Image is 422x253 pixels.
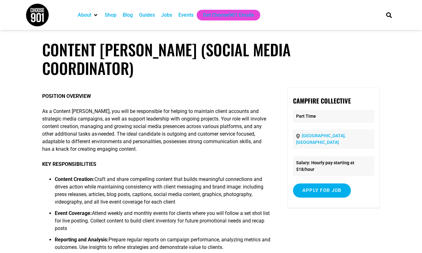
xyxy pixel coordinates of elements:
strong: POSITION OVERVIEW [42,93,91,99]
div: Search [384,10,394,20]
input: Apply for job [293,183,351,198]
a: About [78,11,91,19]
nav: Main nav [75,10,375,20]
strong: KEY RESPONSIBILITIES [42,161,96,167]
li: Attend weekly and monthly events for clients where you will follow a set shot list for live posti... [55,210,271,236]
strong: Campfire Collective [293,96,351,105]
a: Shop [105,11,116,19]
a: Jobs [161,11,172,19]
a: Events [178,11,194,19]
a: Blog [123,11,133,19]
p: Part Time [293,110,374,123]
a: Guides [139,11,155,19]
p: As a Content [PERSON_NAME], you will be responsible for helping to maintain client accounts and s... [42,108,271,153]
strong: Event Coverage: [55,210,92,216]
strong: Content Creation: [55,176,94,182]
strong: Reporting and Analysis: [55,237,109,243]
li: Salary: Hourly pay starting at $18/hour [293,156,374,176]
li: Craft and share compelling content that builds meaningful connections and drives action while mai... [55,176,271,210]
h1: Content [PERSON_NAME] (Social Media Coordinator) [42,40,380,77]
a: [GEOGRAPHIC_DATA], [GEOGRAPHIC_DATA] [296,133,346,145]
a: Get Choose901 Emails [203,11,254,19]
div: About [75,10,102,20]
